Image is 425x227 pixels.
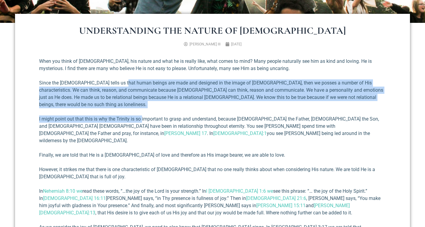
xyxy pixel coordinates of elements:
p: However, it strikes me that there is one characteristic of [DEMOGRAPHIC_DATA] that no one really ... [39,166,386,180]
a: Nehemiah 8:10 we [43,188,82,194]
a: [DEMOGRAPHIC_DATA] 21:6 [246,195,306,201]
p: I might point out that this is why the Trinity is so important to grasp and understand, because [... [39,115,386,144]
a: I [DEMOGRAPHIC_DATA] 1:6 we [206,188,273,194]
time: [DATE] [231,42,242,46]
p: Since the [DEMOGRAPHIC_DATA] tells us that human beings are made and designed in the image of [DE... [39,79,386,108]
a: [DEMOGRAPHIC_DATA] 16:11 [43,195,106,201]
span: [PERSON_NAME] III [189,42,220,46]
a: [PERSON_NAME][DEMOGRAPHIC_DATA]:13 [39,203,350,216]
p: When you think of [DEMOGRAPHIC_DATA], his nature and what he is really like, what comes to mind? ... [39,58,386,72]
h1: Understanding the Nature of [DEMOGRAPHIC_DATA] [39,26,386,35]
a: [PERSON_NAME] 15:11 [256,203,306,208]
a: [DEMOGRAPHIC_DATA]:1 [213,130,267,136]
a: [DATE] [225,41,242,47]
p: In read these words, “…the joy of the Lord is your strength.” In see this phrase: “… the joy of t... [39,188,386,216]
p: Finally, we are told that He is a [DEMOGRAPHIC_DATA] of love and therefore as His image bearer, w... [39,152,386,159]
a: [PERSON_NAME] 17 [164,130,207,136]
